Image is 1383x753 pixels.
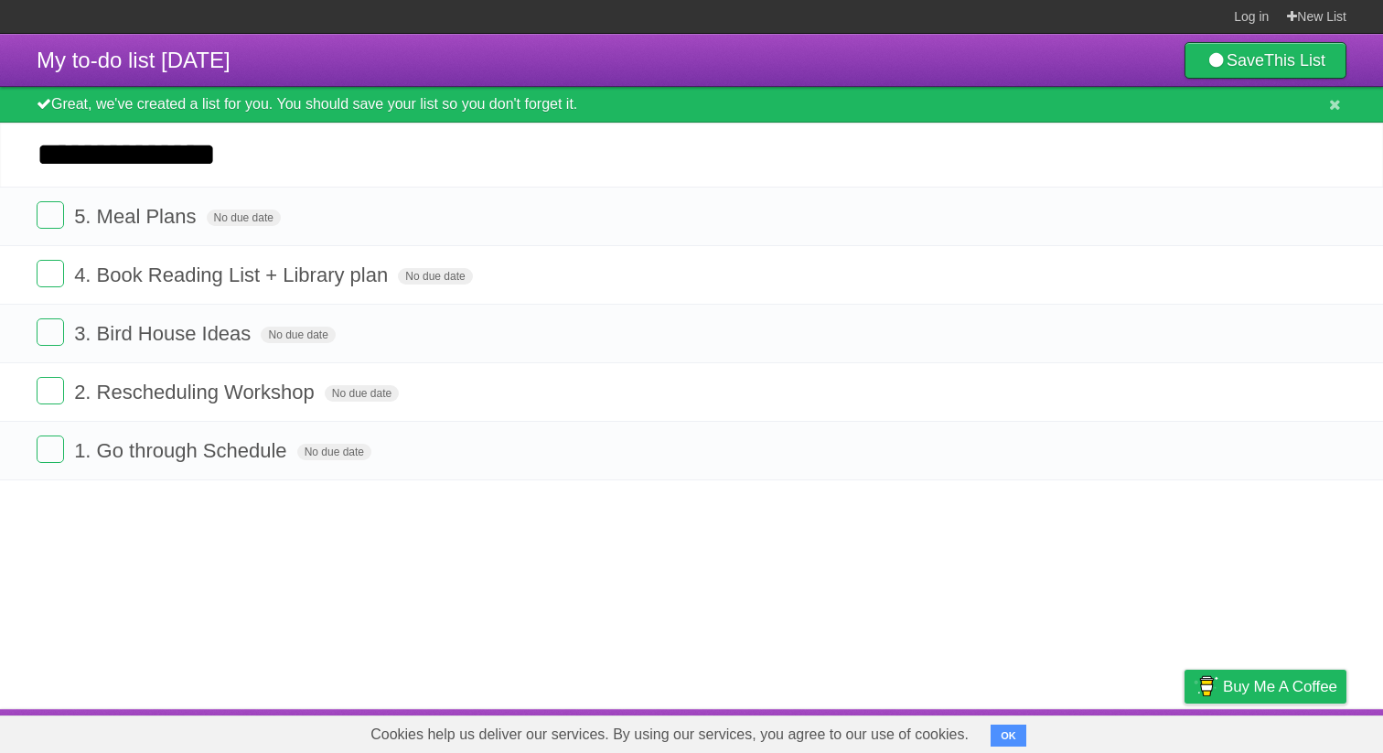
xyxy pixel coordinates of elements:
[74,439,291,462] span: 1. Go through Schedule
[325,385,399,402] span: No due date
[207,210,281,226] span: No due date
[941,714,980,748] a: About
[1264,51,1325,70] b: This List
[1185,670,1346,704] a: Buy me a coffee
[261,327,335,343] span: No due date
[74,205,200,228] span: 5. Meal Plans
[1099,714,1139,748] a: Terms
[37,201,64,229] label: Done
[37,48,230,72] span: My to-do list [DATE]
[74,322,255,345] span: 3. Bird House Ideas
[1231,714,1346,748] a: Suggest a feature
[37,318,64,346] label: Done
[1002,714,1076,748] a: Developers
[1223,671,1337,703] span: Buy me a coffee
[1194,671,1218,702] img: Buy me a coffee
[37,436,64,463] label: Done
[1161,714,1208,748] a: Privacy
[297,444,371,460] span: No due date
[352,716,987,753] span: Cookies help us deliver our services. By using our services, you agree to our use of cookies.
[74,381,319,403] span: 2. Rescheduling Workshop
[991,725,1026,747] button: OK
[37,260,64,287] label: Done
[37,377,64,404] label: Done
[398,268,472,285] span: No due date
[74,264,392,286] span: 4. Book Reading List + Library plan
[1185,42,1346,79] a: SaveThis List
